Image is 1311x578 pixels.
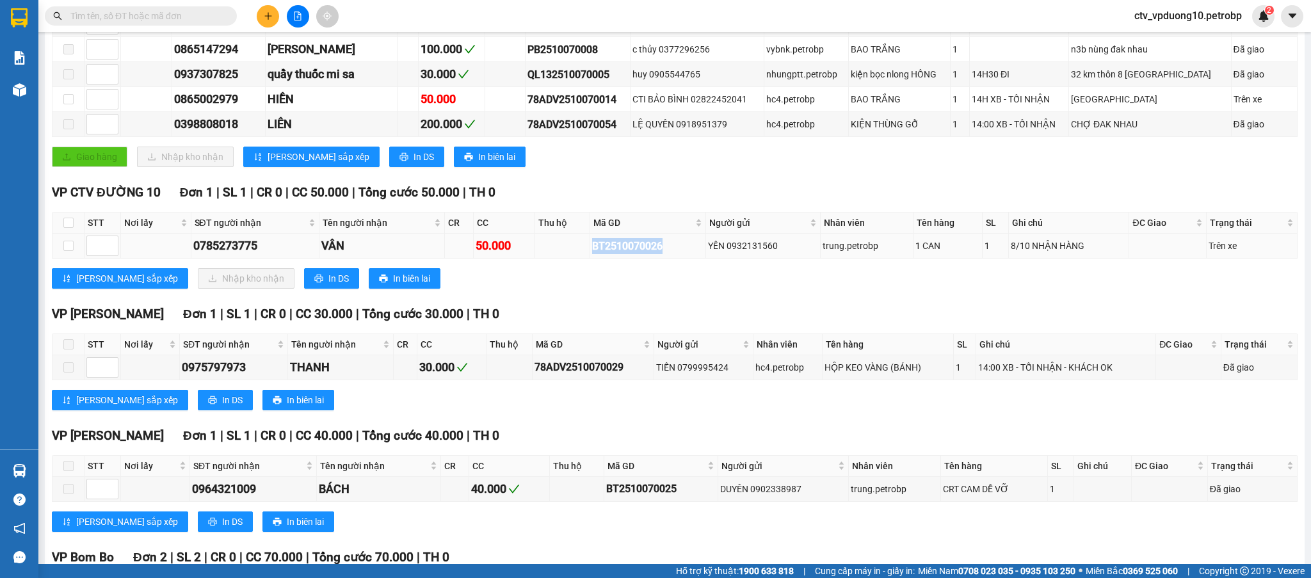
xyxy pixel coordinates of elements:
td: len chi [266,37,398,62]
span: | [220,428,223,443]
span: CR 0 [257,185,282,200]
div: hc4.petrobp [755,360,820,374]
th: Nhân viên [849,456,940,477]
th: Nhân viên [821,213,913,234]
div: n3b nùng đak nhau [1071,42,1229,56]
span: Tên người nhận [291,337,380,351]
div: 0964321009 [192,480,314,498]
div: CTI BẢO BÌNH 02822452041 [632,92,762,106]
th: CC [469,456,550,477]
span: In DS [414,150,434,164]
th: CC [474,213,535,234]
span: TH 0 [473,428,499,443]
span: In biên lai [478,150,515,164]
td: 0964321009 [190,477,317,502]
th: CR [445,213,474,234]
span: printer [379,274,388,284]
sup: 2 [1265,6,1274,15]
button: sort-ascending[PERSON_NAME] sắp xếp [52,511,188,532]
th: CC [417,334,487,355]
div: 1 [985,239,1007,253]
span: SL 1 [227,428,251,443]
span: Nơi lấy [124,337,166,351]
span: | [170,550,173,565]
th: Nhân viên [753,334,823,355]
th: Ghi chú [976,334,1156,355]
div: 1 [953,92,967,106]
div: 100.000 [421,40,483,58]
div: CHỢ ĐAK NHAU [1071,117,1229,131]
td: 78ADV2510070029 [533,355,654,380]
th: Thu hộ [550,456,604,477]
button: sort-ascending[PERSON_NAME] sắp xếp [52,390,188,410]
div: 30.000 [421,65,483,83]
span: check [464,118,476,130]
span: | [254,307,257,321]
th: Tên hàng [913,213,983,234]
div: 32 km thôn 8 [GEOGRAPHIC_DATA] [1071,67,1229,81]
span: Tổng cước 40.000 [362,428,463,443]
div: [GEOGRAPHIC_DATA] [1071,92,1229,106]
span: Người gửi [721,459,835,473]
button: printerIn biên lai [369,268,440,289]
span: | [306,550,309,565]
img: icon-new-feature [1258,10,1269,22]
td: 0937307825 [172,62,266,87]
span: In biên lai [287,393,324,407]
th: Tên hàng [823,334,954,355]
td: THANH [288,355,394,380]
div: 30.000 [419,358,484,376]
span: Nơi lấy [124,216,178,230]
span: | [286,185,289,200]
td: HIỀN [266,87,398,112]
div: 1 [1050,482,1072,496]
div: hc4.petrobp [766,117,846,131]
div: HỘP KEO VÀNG (BÁNH) [824,360,951,374]
span: CR 0 [261,307,286,321]
div: BÁCH [319,480,438,498]
strong: 1900 633 818 [739,566,794,576]
div: 200.000 [421,115,483,133]
div: Đã giao [1234,67,1295,81]
span: printer [464,152,473,163]
span: plus [264,12,273,20]
span: Tên người nhận [320,459,427,473]
td: quầy thuốc mi sa [266,62,398,87]
span: In DS [222,515,243,529]
span: SĐT người nhận [193,459,303,473]
th: SL [983,213,1009,234]
span: ĐC Giao [1132,216,1193,230]
div: PB2510070008 [527,42,628,58]
span: TH 0 [423,550,449,565]
td: 0398808018 [172,112,266,137]
span: Đơn 1 [183,428,217,443]
div: kiện bọc nlong HỒNG [851,67,947,81]
span: In biên lai [287,515,324,529]
button: printerIn biên lai [262,390,334,410]
div: vybnk.petrobp [766,42,846,56]
span: copyright [1240,566,1249,575]
div: 14:00 XB - TỐI NHẬN - KHÁCH OK [978,360,1154,374]
button: caret-down [1281,5,1303,28]
span: 2 [1267,6,1271,15]
span: Tổng cước 30.000 [362,307,463,321]
div: c thủy 0377296256 [632,42,762,56]
span: Đơn 1 [180,185,214,200]
span: Mã GD [593,216,693,230]
span: | [356,428,359,443]
span: Đơn 1 [183,307,217,321]
td: 0785273775 [191,234,320,259]
th: Tên hàng [941,456,1048,477]
span: CC 70.000 [246,550,303,565]
div: BAO TRẮNG [851,92,947,106]
span: Trạng thái [1225,337,1284,351]
th: Ghi chú [1074,456,1132,477]
span: [PERSON_NAME] sắp xếp [268,150,369,164]
div: Trên xe [1234,92,1295,106]
div: 1 [956,360,974,374]
span: VP CTV ĐƯỜNG 10 [52,185,161,200]
button: printerIn biên lai [454,147,526,167]
span: | [204,550,207,565]
th: CR [441,456,469,477]
button: downloadNhập kho nhận [198,268,294,289]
